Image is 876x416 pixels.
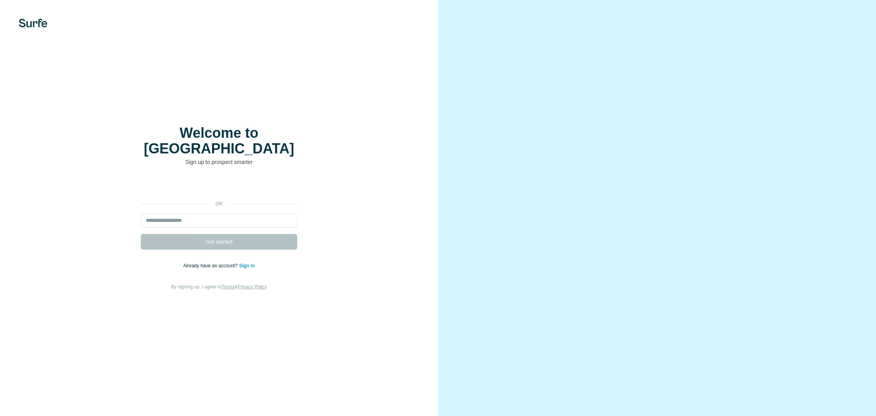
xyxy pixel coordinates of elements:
[171,284,267,290] span: By signing up, I agree to &
[19,19,47,27] img: Surfe's logo
[239,263,255,268] a: Sign in
[206,200,232,207] p: or
[238,284,267,290] a: Privacy Policy
[137,178,301,195] iframe: Sign in with Google Button
[183,263,239,268] span: Already have an account?
[141,125,297,157] h1: Welcome to [GEOGRAPHIC_DATA]
[222,284,235,290] a: Terms
[141,158,297,166] p: Sign up to prospect smarter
